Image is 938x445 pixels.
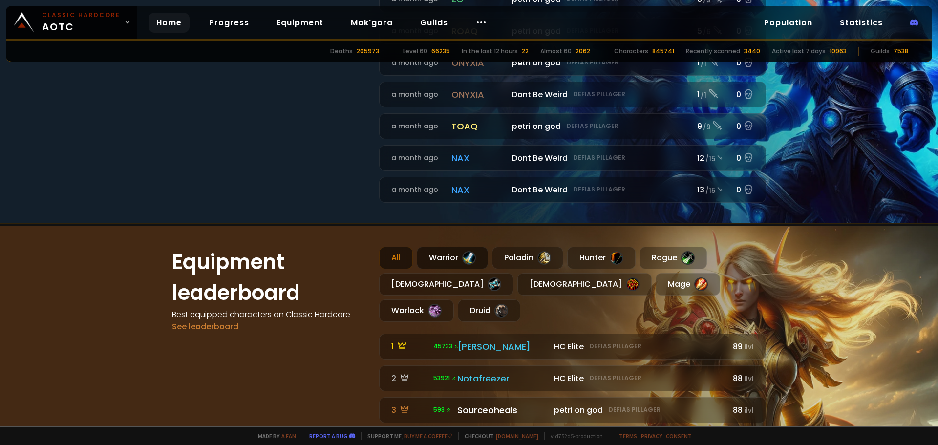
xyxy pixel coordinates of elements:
div: 2062 [576,47,590,56]
a: Report a bug [309,432,347,440]
div: [DEMOGRAPHIC_DATA] [379,273,513,296]
a: 2 53921 Notafreezer HC EliteDefias Pillager88ilvl [379,365,766,391]
span: 593 [433,405,451,414]
a: Classic HardcoreAOTC [6,6,137,39]
div: Active last 7 days [772,47,826,56]
div: 22 [522,47,529,56]
a: Statistics [832,13,891,33]
a: a month agoonyxiapetri on godDefias Pillager1 /10 [379,50,766,76]
h1: Equipment leaderboard [172,247,367,308]
a: Mak'gora [343,13,401,33]
a: a month agonaxDont Be WeirdDefias Pillager13 /150 [379,177,766,203]
a: Equipment [269,13,331,33]
div: Recently scanned [686,47,740,56]
small: Defias Pillager [590,374,641,382]
div: All [379,247,413,269]
div: 88 [728,404,754,416]
div: Paladin [492,247,563,269]
a: Consent [666,432,692,440]
div: Guilds [871,47,890,56]
a: Guilds [412,13,456,33]
h4: Best equipped characters on Classic Hardcore [172,308,367,320]
span: AOTC [42,11,120,34]
div: Warlock [379,299,454,322]
div: 3 [391,404,427,416]
div: 88 [728,372,754,384]
span: Checkout [458,432,538,440]
a: Home [149,13,190,33]
div: 10963 [830,47,847,56]
a: See leaderboard [172,321,238,332]
div: Almost 60 [540,47,572,56]
div: 7538 [894,47,908,56]
div: Notafreezer [457,372,548,385]
div: Druid [458,299,520,322]
div: Warrior [417,247,488,269]
span: Support me, [361,432,452,440]
div: Characters [614,47,648,56]
div: petri on god [554,404,723,416]
small: ilvl [745,374,754,383]
div: 845741 [652,47,674,56]
div: 1 [391,340,427,353]
span: v. d752d5 - production [544,432,603,440]
small: ilvl [745,342,754,352]
div: [PERSON_NAME] [457,340,548,353]
div: HC Elite [554,372,723,384]
small: Defias Pillager [590,342,641,351]
a: [DOMAIN_NAME] [496,432,538,440]
div: Rogue [640,247,707,269]
div: 3440 [744,47,760,56]
small: Defias Pillager [609,405,661,414]
div: Mage [656,273,720,296]
small: Classic Hardcore [42,11,120,20]
a: a month agoonyxiaDont Be WeirdDefias Pillager1 /10 [379,82,766,107]
a: Buy me a coffee [404,432,452,440]
a: Terms [619,432,637,440]
a: a month agonaxDont Be WeirdDefias Pillager12 /150 [379,145,766,171]
a: a month agotoaqpetri on godDefias Pillager9 /90 [379,113,766,139]
div: 66235 [431,47,450,56]
div: 2 [391,372,427,384]
span: 45733 [433,342,459,351]
div: Level 60 [403,47,427,56]
a: Progress [201,13,257,33]
a: 1 45733 [PERSON_NAME] HC EliteDefias Pillager89ilvl [379,334,766,360]
small: ilvl [745,406,754,415]
div: Hunter [567,247,636,269]
div: 205973 [357,47,379,56]
div: In the last 12 hours [462,47,518,56]
div: HC Elite [554,340,723,353]
span: Made by [252,432,296,440]
div: 89 [728,340,754,353]
a: Privacy [641,432,662,440]
a: 3 593 Sourceoheals petri on godDefias Pillager88ilvl [379,397,766,423]
div: Sourceoheals [457,403,548,417]
a: Population [756,13,820,33]
a: a fan [281,432,296,440]
span: 53921 [433,374,457,382]
div: [DEMOGRAPHIC_DATA] [517,273,652,296]
div: Deaths [330,47,353,56]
